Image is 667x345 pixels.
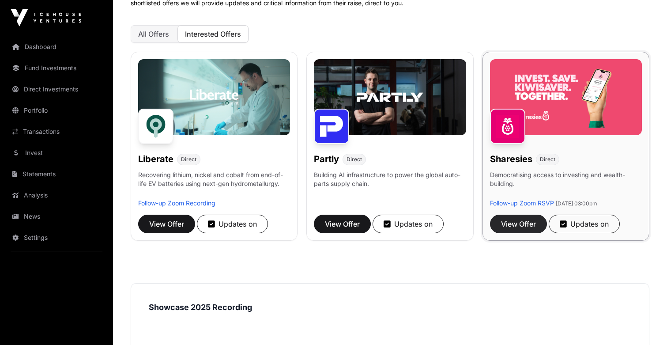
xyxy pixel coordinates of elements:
p: Democratising access to investing and wealth-building. [490,171,642,199]
span: [DATE] 03:00pm [556,200,597,207]
a: Settings [7,228,106,247]
button: Updates on [197,215,268,233]
span: Interested Offers [185,30,241,38]
span: Direct [347,156,362,163]
img: Sharesies [490,109,525,144]
p: Building AI infrastructure to power the global auto-parts supply chain. [314,171,466,199]
img: Icehouse Ventures Logo [11,9,81,27]
strong: Showcase 2025 Recording [149,303,252,312]
button: View Offer [490,215,547,233]
img: Liberate-Banner.jpg [138,59,290,135]
a: Statements [7,164,106,184]
a: Direct Investments [7,80,106,99]
span: View Offer [325,219,360,229]
span: Direct [540,156,555,163]
a: Dashboard [7,37,106,57]
a: Analysis [7,186,106,205]
iframe: Chat Widget [623,303,667,345]
h1: Liberate [138,153,173,165]
p: Recovering lithium, nickel and cobalt from end-of-life EV batteries using next-gen hydrometallurgy. [138,171,290,199]
a: Follow-up Zoom Recording [138,199,215,207]
a: Transactions [7,122,106,141]
h1: Partly [314,153,339,165]
img: Partly [314,109,349,144]
div: Updates on [384,219,433,229]
span: All Offers [138,30,169,38]
span: View Offer [501,219,536,229]
a: Fund Investments [7,58,106,78]
button: Updates on [549,215,620,233]
img: Partly-Banner.jpg [314,59,466,135]
button: Updates on [373,215,444,233]
img: Sharesies-Banner.jpg [490,59,642,135]
button: View Offer [138,215,195,233]
span: Direct [181,156,196,163]
span: View Offer [149,219,184,229]
button: All Offers [131,25,177,43]
a: Portfolio [7,101,106,120]
button: Interested Offers [177,25,249,43]
h1: Sharesies [490,153,532,165]
a: Follow-up Zoom RSVP [490,199,554,207]
div: Updates on [560,219,609,229]
div: Updates on [208,219,257,229]
button: View Offer [314,215,371,233]
img: Liberate [138,109,173,144]
a: News [7,207,106,226]
a: Invest [7,143,106,163]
